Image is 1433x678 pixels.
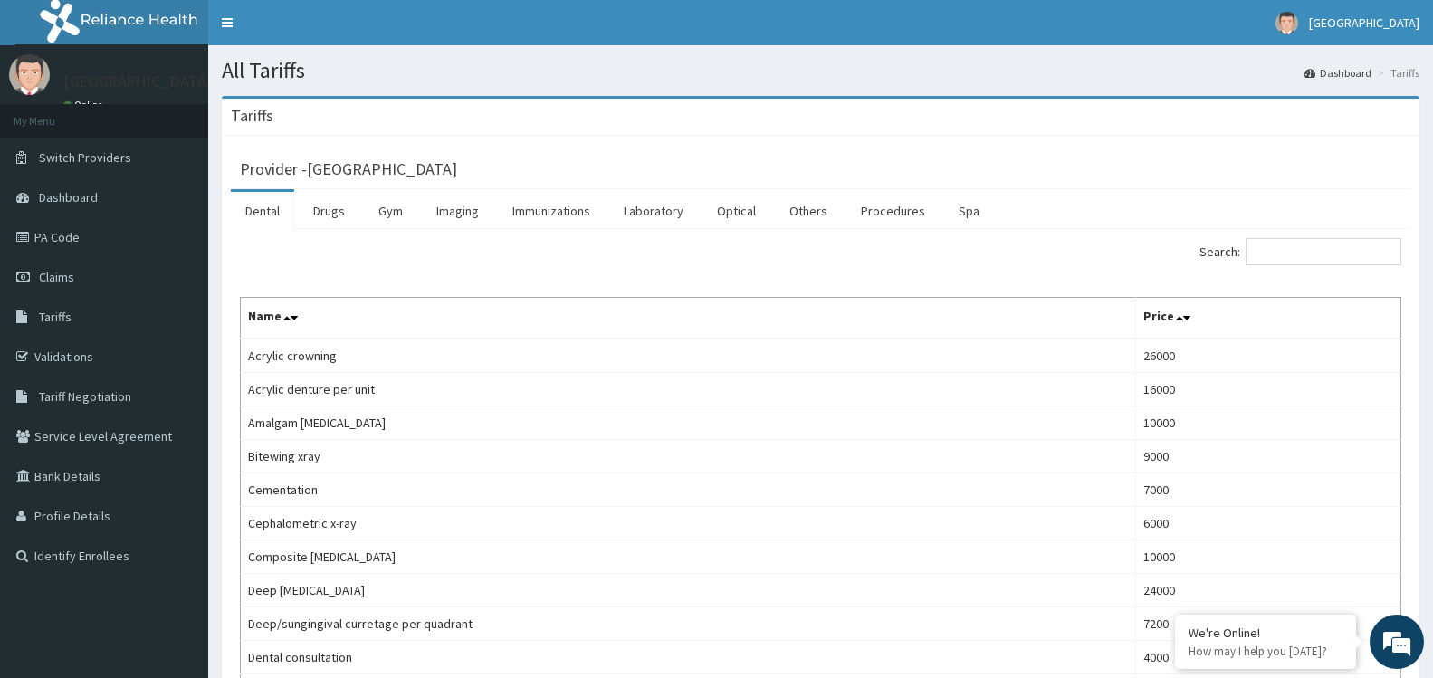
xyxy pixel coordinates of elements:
td: 7000 [1135,473,1400,507]
span: Tariff Negotiation [39,388,131,405]
td: 7200 [1135,607,1400,641]
span: Dashboard [39,189,98,205]
th: Price [1135,298,1400,339]
a: Gym [364,192,417,230]
td: 16000 [1135,373,1400,406]
a: Imaging [422,192,493,230]
td: Acrylic crowning [241,339,1136,373]
a: Laboratory [609,192,698,230]
td: Dental consultation [241,641,1136,674]
td: 6000 [1135,507,1400,540]
a: Spa [944,192,994,230]
a: Drugs [299,192,359,230]
td: 26000 [1135,339,1400,373]
label: Search: [1199,238,1401,265]
td: 4000 [1135,641,1400,674]
h1: All Tariffs [222,59,1419,82]
td: Amalgam [MEDICAL_DATA] [241,406,1136,440]
td: Cephalometric x-ray [241,507,1136,540]
td: Deep/sungingival curretage per quadrant [241,607,1136,641]
p: [GEOGRAPHIC_DATA] [63,73,213,90]
input: Search: [1246,238,1401,265]
p: How may I help you today? [1189,644,1342,659]
a: Dental [231,192,294,230]
a: Dashboard [1304,65,1371,81]
td: Cementation [241,473,1136,507]
span: [GEOGRAPHIC_DATA] [1309,14,1419,31]
a: Others [775,192,842,230]
a: Procedures [846,192,940,230]
img: User Image [1275,12,1298,34]
a: Online [63,99,107,111]
h3: Tariffs [231,108,273,124]
td: 24000 [1135,574,1400,607]
div: We're Online! [1189,625,1342,641]
h3: Provider - [GEOGRAPHIC_DATA] [240,161,457,177]
td: Deep [MEDICAL_DATA] [241,574,1136,607]
th: Name [241,298,1136,339]
span: Claims [39,269,74,285]
td: 10000 [1135,406,1400,440]
a: Immunizations [498,192,605,230]
span: Tariffs [39,309,72,325]
li: Tariffs [1373,65,1419,81]
td: Composite [MEDICAL_DATA] [241,540,1136,574]
td: 10000 [1135,540,1400,574]
td: 9000 [1135,440,1400,473]
td: Acrylic denture per unit [241,373,1136,406]
a: Optical [702,192,770,230]
td: Bitewing xray [241,440,1136,473]
img: User Image [9,54,50,95]
span: Switch Providers [39,149,131,166]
